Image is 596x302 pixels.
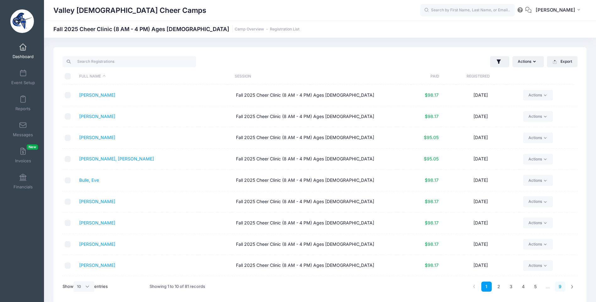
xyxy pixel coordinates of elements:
th: Registered: activate to sort column ascending [439,68,517,85]
a: 1 [481,282,492,292]
a: [PERSON_NAME] [79,262,115,268]
td: Fall 2025 Cheer Clinic (8 AM - 4 PM) Ages [DEMOGRAPHIC_DATA] [233,234,390,255]
span: Dashboard [13,54,34,59]
span: $98.17 [425,177,439,183]
a: 5 [530,282,541,292]
button: Export [547,56,577,67]
a: Event Setup [8,66,38,88]
button: Actions [512,56,544,67]
th: Session: activate to sort column ascending [232,68,388,85]
h1: Valley [DEMOGRAPHIC_DATA] Cheer Camps [53,3,206,18]
td: [DATE] [442,213,520,234]
a: [PERSON_NAME] [79,220,115,225]
a: Dashboard [8,40,38,62]
input: Search by First Name, Last Name, or Email... [420,4,515,17]
a: 3 [506,282,516,292]
td: Fall 2025 Cheer Clinic (8 AM - 4 PM) Ages [DEMOGRAPHIC_DATA] [233,191,390,213]
select: Showentries [74,281,94,292]
td: [DATE] [442,234,520,255]
td: Fall 2025 Cheer Clinic (8 AM - 4 PM) Ages [DEMOGRAPHIC_DATA] [233,148,390,170]
a: 2 [494,282,504,292]
label: Show entries [63,281,108,292]
td: [DATE] [442,106,520,127]
img: Valley Christian Cheer Camps [10,9,34,33]
td: [DATE] [442,170,520,191]
a: [PERSON_NAME] [79,92,115,98]
a: Financials [8,170,38,192]
a: 9 [555,282,565,292]
span: $98.17 [425,199,439,204]
td: [DATE] [442,276,520,297]
a: Reports [8,92,38,114]
span: $98.17 [425,114,439,119]
span: $98.17 [425,262,439,268]
a: InvoicesNew [8,144,38,166]
span: New [27,144,38,150]
td: [DATE] [442,255,520,276]
a: [PERSON_NAME], [PERSON_NAME] [79,156,154,161]
a: Actions [523,111,553,122]
a: Camp Overview [235,27,264,32]
a: Messages [8,118,38,140]
a: 4 [518,282,528,292]
span: Messages [13,132,33,138]
td: Fall 2025 Cheer Clinic (8 AM - 4 PM) Ages [DEMOGRAPHIC_DATA] [233,85,390,106]
a: Registration List [270,27,299,32]
button: [PERSON_NAME] [532,3,587,18]
td: [DATE] [442,127,520,148]
a: [PERSON_NAME] [79,135,115,140]
td: Fall 2025 Cheer Clinic (8 AM - 4 PM) Ages [DEMOGRAPHIC_DATA] [233,170,390,191]
td: [DATE] [442,85,520,106]
span: $95.05 [424,156,439,161]
a: Actions [523,218,553,228]
span: Invoices [15,158,31,164]
span: $98.17 [425,241,439,247]
a: [PERSON_NAME] [79,114,115,119]
span: $98.17 [425,92,439,98]
th: Paid: activate to sort column ascending [387,68,439,85]
td: Fall 2025 Cheer Clinic (8 AM - 4 PM) Ages [DEMOGRAPHIC_DATA] [233,276,390,297]
input: Search Registrations [63,56,196,67]
a: Actions [523,239,553,250]
td: [DATE] [442,148,520,170]
a: Actions [523,154,553,164]
div: Showing 1 to 10 of 81 records [150,279,205,294]
span: Event Setup [11,80,35,85]
a: Bulle, Eve [79,177,99,183]
td: Fall 2025 Cheer Clinic (8 AM - 4 PM) Ages [DEMOGRAPHIC_DATA] [233,127,390,148]
span: Reports [15,106,30,111]
td: Fall 2025 Cheer Clinic (8 AM - 4 PM) Ages [DEMOGRAPHIC_DATA] [233,106,390,127]
a: [PERSON_NAME] [79,199,115,204]
span: [PERSON_NAME] [536,7,575,13]
h1: Fall 2025 Cheer Clinic (8 AM - 4 PM) Ages [DEMOGRAPHIC_DATA] [53,26,299,32]
a: [PERSON_NAME] [79,241,115,247]
a: Actions [523,196,553,207]
span: Financials [14,184,33,190]
th: Full Name: activate to sort column descending [76,68,232,85]
a: Actions [523,132,553,143]
span: $95.05 [424,135,439,140]
span: $98.17 [425,220,439,225]
td: [DATE] [442,191,520,213]
a: Actions [523,175,553,186]
a: Actions [523,260,553,271]
a: Actions [523,90,553,100]
td: Fall 2025 Cheer Clinic (8 AM - 4 PM) Ages [DEMOGRAPHIC_DATA] [233,255,390,276]
td: Fall 2025 Cheer Clinic (8 AM - 4 PM) Ages [DEMOGRAPHIC_DATA] [233,213,390,234]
